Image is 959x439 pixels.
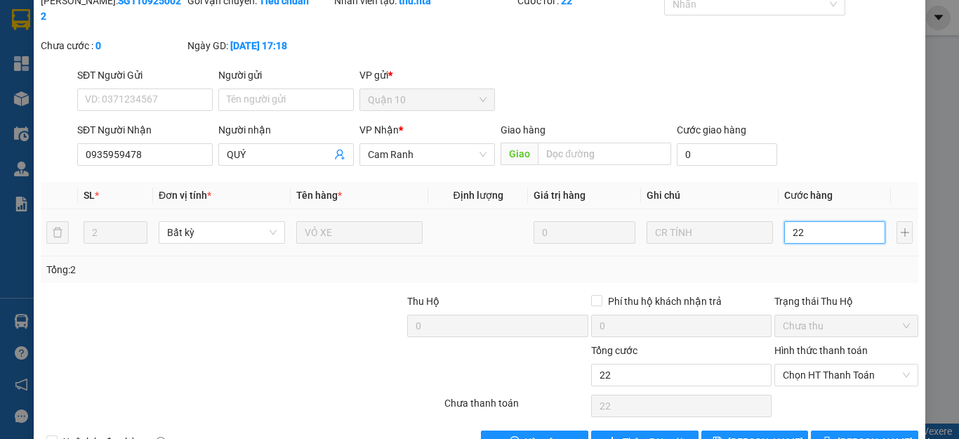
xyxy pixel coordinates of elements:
div: Tổng: 2 [46,262,371,277]
span: SL [84,190,95,201]
b: [DATE] 17:18 [230,40,287,51]
div: Trạng thái Thu Hộ [774,294,918,309]
b: 0 [95,40,101,51]
span: Phí thu hộ khách nhận trả [602,294,727,309]
span: Giá trị hàng [534,190,586,201]
span: Giao [501,143,538,165]
div: SĐT Người Nhận [77,122,213,138]
div: Người nhận [218,122,354,138]
span: Cam Ranh [368,144,487,165]
span: Tên hàng [296,190,342,201]
span: Quận 10 [368,89,487,110]
div: SĐT Người Gửi [77,67,213,83]
input: Ghi Chú [647,221,773,244]
span: Giao hàng [501,124,545,136]
div: Ngày GD: [187,38,331,53]
input: VD: Bàn, Ghế [296,221,423,244]
div: Người gửi [218,67,354,83]
label: Hình thức thanh toán [774,345,868,356]
input: 0 [534,221,635,244]
span: Chọn HT Thanh Toán [783,365,910,386]
span: Bất kỳ [167,222,277,243]
input: Dọc đường [538,143,671,165]
span: Cước hàng [784,190,833,201]
button: plus [897,221,913,244]
div: Chưa thanh toán [443,395,590,420]
input: Cước giao hàng [677,143,777,166]
label: Cước giao hàng [677,124,746,136]
span: user-add [334,149,345,160]
div: Chưa cước : [41,38,185,53]
span: VP Nhận [359,124,399,136]
span: Đơn vị tính [159,190,211,201]
span: Định lượng [453,190,503,201]
div: VP gửi [359,67,495,83]
span: Thu Hộ [407,296,439,307]
span: Chưa thu [783,315,910,336]
th: Ghi chú [641,182,779,209]
span: Tổng cước [591,345,637,356]
button: delete [46,221,69,244]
